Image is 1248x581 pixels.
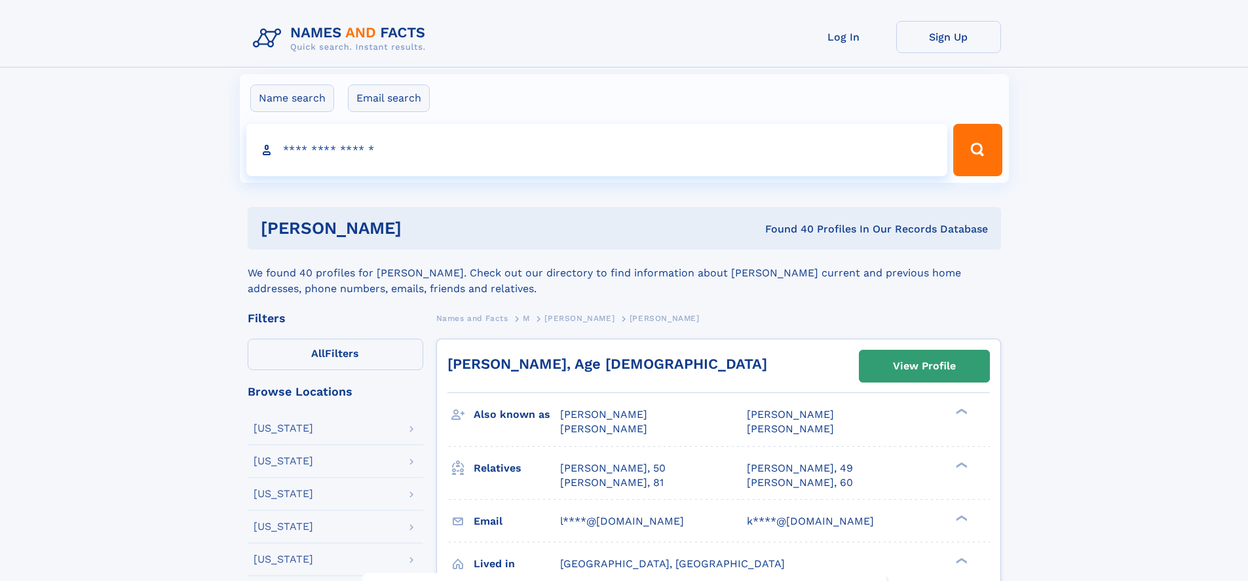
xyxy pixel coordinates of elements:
[474,457,560,479] h3: Relatives
[630,314,700,323] span: [PERSON_NAME]
[250,84,334,112] label: Name search
[311,347,325,360] span: All
[254,456,313,466] div: [US_STATE]
[254,489,313,499] div: [US_STATE]
[747,476,853,490] a: [PERSON_NAME], 60
[447,356,767,372] a: [PERSON_NAME], Age [DEMOGRAPHIC_DATA]
[254,423,313,434] div: [US_STATE]
[474,403,560,426] h3: Also known as
[254,521,313,532] div: [US_STATE]
[248,339,423,370] label: Filters
[474,510,560,533] h3: Email
[747,422,834,435] span: [PERSON_NAME]
[583,222,988,236] div: Found 40 Profiles In Our Records Database
[261,220,584,236] h1: [PERSON_NAME]
[747,461,853,476] a: [PERSON_NAME], 49
[953,514,968,522] div: ❯
[560,408,647,421] span: [PERSON_NAME]
[348,84,430,112] label: Email search
[544,310,615,326] a: [PERSON_NAME]
[248,386,423,398] div: Browse Locations
[953,460,968,469] div: ❯
[248,250,1001,297] div: We found 40 profiles for [PERSON_NAME]. Check out our directory to find information about [PERSON...
[860,350,989,382] a: View Profile
[248,21,436,56] img: Logo Names and Facts
[544,314,615,323] span: [PERSON_NAME]
[953,407,968,416] div: ❯
[560,461,666,476] a: [PERSON_NAME], 50
[896,21,1001,53] a: Sign Up
[560,557,785,570] span: [GEOGRAPHIC_DATA], [GEOGRAPHIC_DATA]
[953,556,968,565] div: ❯
[246,124,948,176] input: search input
[791,21,896,53] a: Log In
[523,310,530,326] a: M
[747,408,834,421] span: [PERSON_NAME]
[254,554,313,565] div: [US_STATE]
[474,553,560,575] h3: Lived in
[893,351,956,381] div: View Profile
[953,124,1002,176] button: Search Button
[248,312,423,324] div: Filters
[560,422,647,435] span: [PERSON_NAME]
[523,314,530,323] span: M
[436,310,508,326] a: Names and Facts
[560,476,664,490] a: [PERSON_NAME], 81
